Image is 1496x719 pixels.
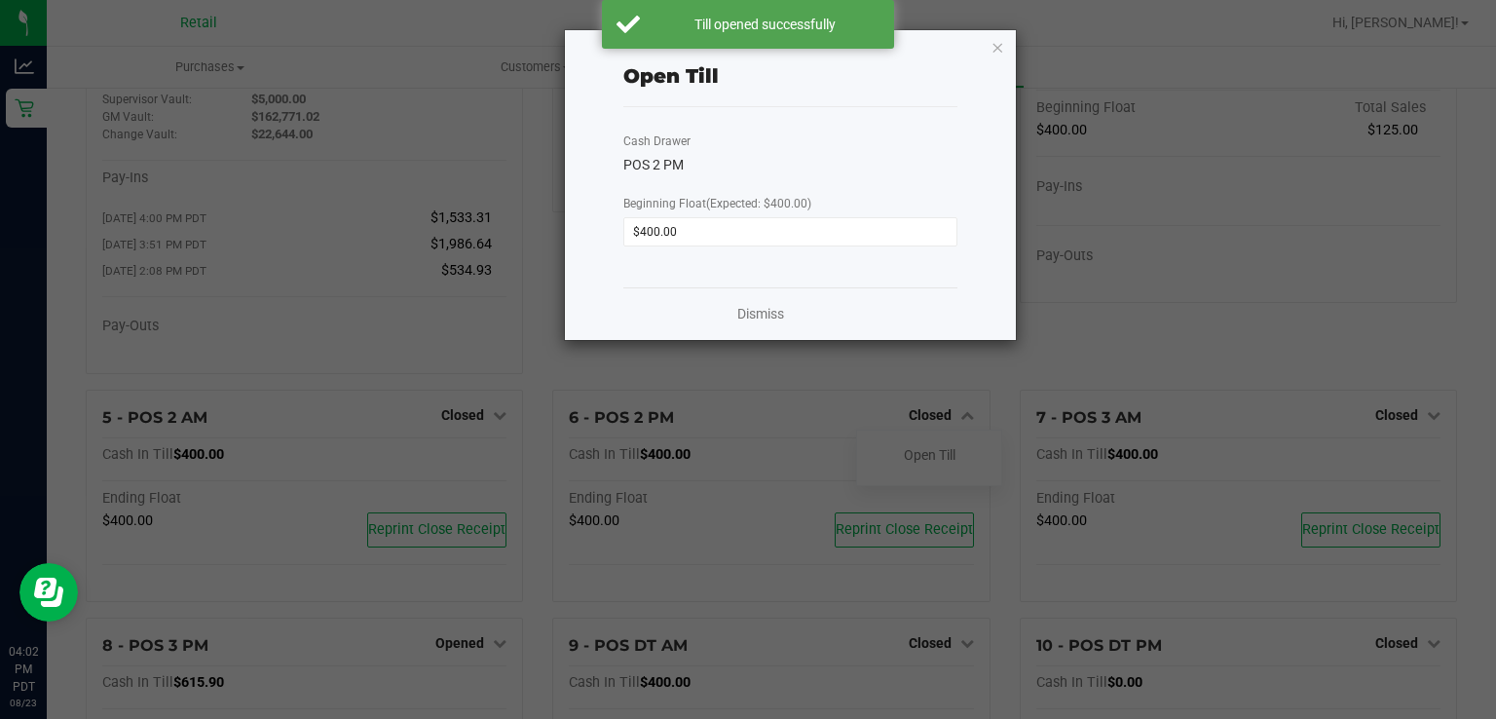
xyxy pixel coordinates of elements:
div: Open Till [623,61,719,91]
div: Till opened successfully [651,15,879,34]
a: Dismiss [737,304,784,324]
div: POS 2 PM [623,155,957,175]
iframe: Resource center [19,563,78,622]
span: (Expected: $400.00) [706,197,811,210]
label: Cash Drawer [623,132,691,150]
span: Beginning Float [623,197,811,210]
